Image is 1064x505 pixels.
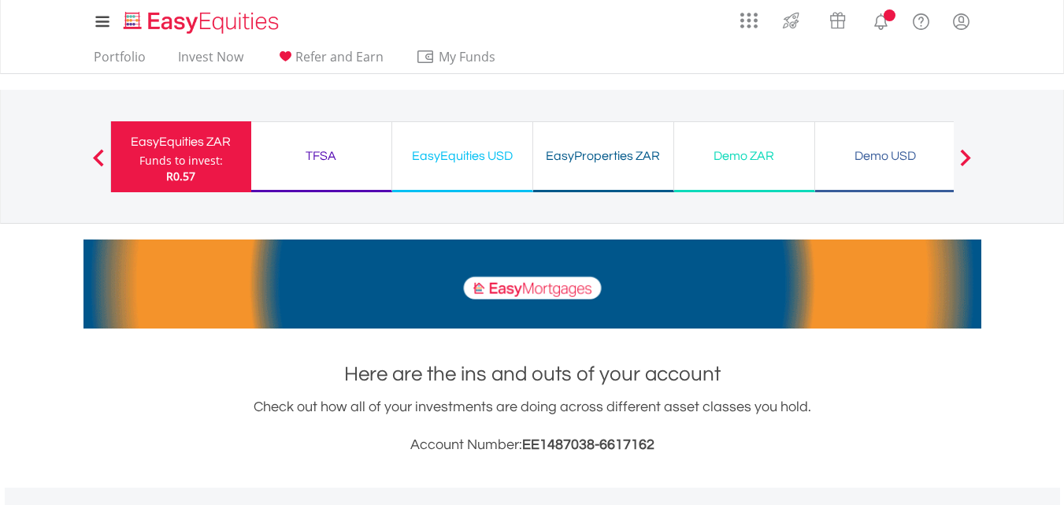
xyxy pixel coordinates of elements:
a: Home page [117,4,285,35]
a: Vouchers [814,4,861,33]
img: grid-menu-icon.svg [740,12,758,29]
div: Demo USD [825,145,946,167]
div: TFSA [261,145,382,167]
div: Demo ZAR [684,145,805,167]
h1: Here are the ins and outs of your account [83,360,981,388]
div: Funds to invest: [139,153,223,169]
img: EasyMortage Promotion Banner [83,240,981,329]
button: Previous [83,157,114,173]
img: EasyEquities_Logo.png [120,9,285,35]
img: thrive-v2.svg [778,8,804,33]
a: Invest Now [172,49,250,73]
div: EasyEquities ZAR [120,131,242,153]
div: EasyEquities USD [402,145,523,167]
div: Check out how all of your investments are doing across different asset classes you hold. [83,396,981,456]
span: My Funds [416,46,519,67]
a: Portfolio [87,49,152,73]
a: Refer and Earn [269,49,390,73]
span: R0.57 [166,169,195,184]
h3: Account Number: [83,434,981,456]
div: EasyProperties ZAR [543,145,664,167]
span: EE1487038-6617162 [522,437,654,452]
button: Next [950,157,981,173]
a: FAQ's and Support [901,4,941,35]
span: Refer and Earn [295,48,384,65]
a: AppsGrid [730,4,768,29]
a: Notifications [861,4,901,35]
img: vouchers-v2.svg [825,8,851,33]
a: My Profile [941,4,981,39]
